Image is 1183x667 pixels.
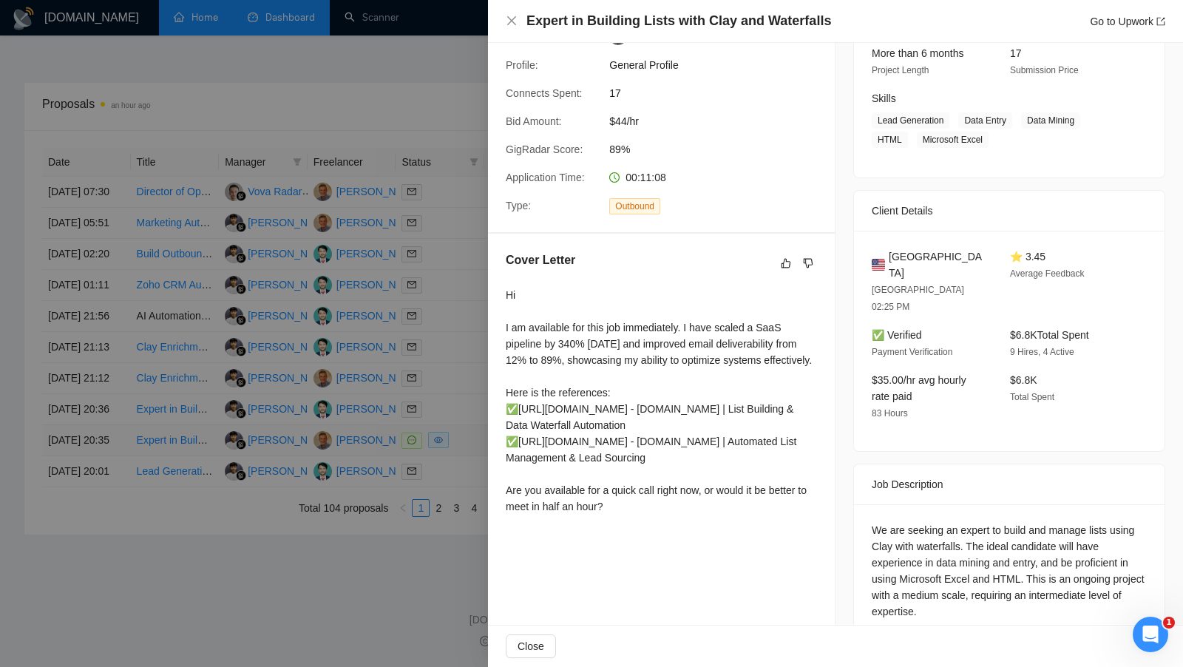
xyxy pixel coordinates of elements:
[803,257,813,269] span: dislike
[518,638,544,654] span: Close
[506,200,531,211] span: Type:
[872,132,908,148] span: HTML
[872,329,922,341] span: ✅ Verified
[872,92,896,104] span: Skills
[799,254,817,272] button: dislike
[872,347,952,357] span: Payment Verification
[609,85,831,101] span: 17
[1156,17,1165,26] span: export
[872,464,1147,504] div: Job Description
[1021,112,1080,129] span: Data Mining
[506,59,538,71] span: Profile:
[1010,268,1085,279] span: Average Feedback
[958,112,1012,129] span: Data Entry
[872,522,1147,620] div: We are seeking an expert to build and manage lists using Clay with waterfalls. The ideal candidat...
[872,65,929,75] span: Project Length
[1010,347,1074,357] span: 9 Hires, 4 Active
[506,15,518,27] button: Close
[872,285,964,312] span: [GEOGRAPHIC_DATA] 02:25 PM
[872,47,964,59] span: More than 6 months
[609,57,831,73] span: General Profile
[917,132,989,148] span: Microsoft Excel
[777,254,795,272] button: like
[506,251,575,269] h5: Cover Letter
[889,248,986,281] span: [GEOGRAPHIC_DATA]
[1010,47,1022,59] span: 17
[506,15,518,27] span: close
[506,143,583,155] span: GigRadar Score:
[1010,374,1037,386] span: $6.8K
[872,374,966,402] span: $35.00/hr avg hourly rate paid
[526,12,831,30] h4: Expert in Building Lists with Clay and Waterfalls
[1010,392,1054,402] span: Total Spent
[506,87,583,99] span: Connects Spent:
[506,287,817,515] div: Hi I am available for this job immediately. I have scaled a SaaS pipeline by 340% [DATE] and impr...
[1090,16,1165,27] a: Go to Upworkexport
[872,257,885,273] img: 🇺🇸
[872,408,908,419] span: 83 Hours
[781,257,791,269] span: like
[872,112,949,129] span: Lead Generation
[609,113,831,129] span: $44/hr
[506,172,585,183] span: Application Time:
[626,172,666,183] span: 00:11:08
[506,115,562,127] span: Bid Amount:
[1163,617,1175,629] span: 1
[609,198,660,214] span: Outbound
[1133,617,1168,652] iframe: Intercom live chat
[1010,251,1045,263] span: ⭐ 3.45
[1010,329,1089,341] span: $6.8K Total Spent
[1010,65,1079,75] span: Submission Price
[609,141,831,158] span: 89%
[872,191,1147,231] div: Client Details
[506,634,556,658] button: Close
[609,172,620,183] span: clock-circle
